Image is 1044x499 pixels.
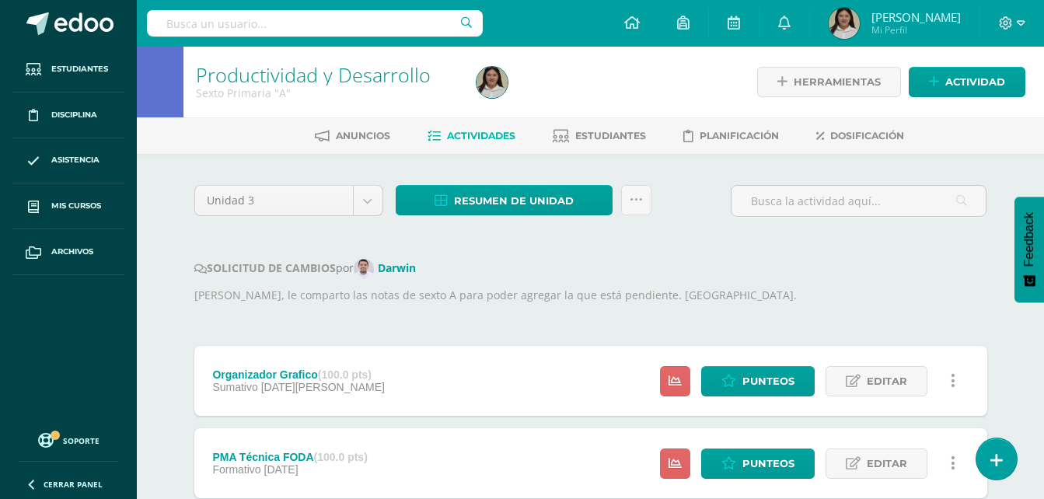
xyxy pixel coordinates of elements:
a: Actividades [428,124,515,148]
span: Punteos [742,367,794,396]
a: Anuncios [315,124,390,148]
strong: (100.0 pts) [318,368,372,381]
span: Planificación [700,130,779,141]
span: Mi Perfil [871,23,961,37]
span: Feedback [1022,212,1036,267]
a: Asistencia [12,138,124,184]
a: Estudiantes [553,124,646,148]
input: Busca la actividad aquí... [731,186,986,216]
a: Darwin [354,260,422,275]
a: Herramientas [757,67,901,97]
span: Editar [867,449,907,478]
span: Soporte [63,435,100,446]
span: Anuncios [336,130,390,141]
a: Productividad y Desarrollo [196,61,431,88]
a: Punteos [701,448,815,479]
div: por [194,259,987,279]
span: Sumativo [212,381,257,393]
span: Unidad 3 [207,186,341,215]
a: Mis cursos [12,183,124,229]
img: 56f47d8b02ca12dee99767c272ccb59c.png [354,259,374,279]
h1: Productividad y Desarrollo [196,64,458,85]
span: Estudiantes [575,130,646,141]
a: Soporte [19,429,118,450]
span: Resumen de unidad [454,187,574,215]
span: Estudiantes [51,63,108,75]
a: Resumen de unidad [396,185,613,215]
strong: (100.0 pts) [314,451,368,463]
a: Archivos [12,229,124,275]
a: Dosificación [816,124,904,148]
strong: Darwin [378,260,416,275]
a: Unidad 3 [195,186,382,215]
a: Punteos [701,366,815,396]
span: [PERSON_NAME] [871,9,961,25]
span: [DATE][PERSON_NAME] [261,381,385,393]
span: Herramientas [794,68,881,96]
a: Disciplina [12,92,124,138]
span: Archivos [51,246,93,258]
span: Asistencia [51,154,100,166]
span: Punteos [742,449,794,478]
span: Actividades [447,130,515,141]
img: 795643ad398215365c5f6a793c49440f.png [477,67,508,98]
input: Busca un usuario... [147,10,483,37]
span: Mis cursos [51,200,101,212]
span: Disciplina [51,109,97,121]
span: Formativo [212,463,260,476]
span: Editar [867,367,907,396]
a: Actividad [909,67,1025,97]
button: Feedback - Mostrar encuesta [1014,197,1044,302]
div: Organizador Grafico [212,368,384,381]
span: Actividad [945,68,1005,96]
span: [DATE] [264,463,299,476]
p: [PERSON_NAME], le comparto las notas de sexto A para poder agregar la que está pendiente. [GEOGRA... [194,287,987,304]
img: 795643ad398215365c5f6a793c49440f.png [829,8,860,39]
span: Dosificación [830,130,904,141]
span: Cerrar panel [44,479,103,490]
strong: SOLICITUD DE CAMBIOS [194,260,336,275]
div: PMA Técnica FODA [212,451,367,463]
div: Sexto Primaria 'A' [196,85,458,100]
a: Estudiantes [12,47,124,92]
a: Planificación [683,124,779,148]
